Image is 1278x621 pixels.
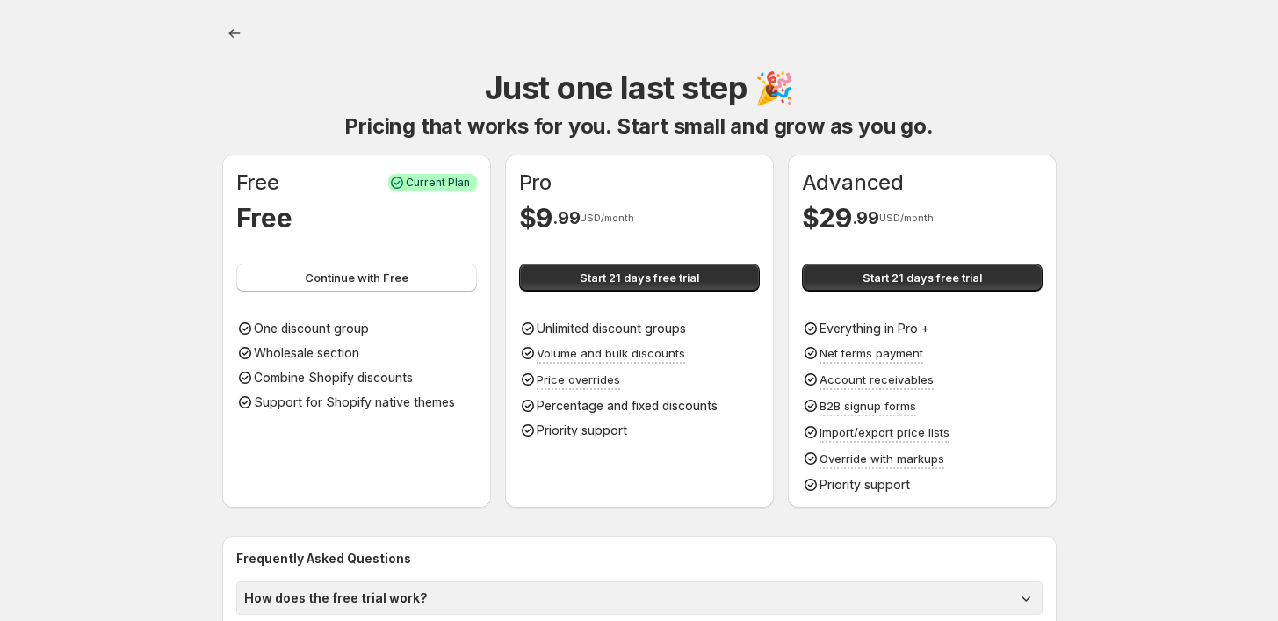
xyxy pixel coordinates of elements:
h1: $ 29 [802,200,852,235]
h1: Free [236,169,279,197]
span: Continue with Free [305,269,408,286]
span: Unlimited discount groups [537,321,686,336]
h1: How does the free trial work? [244,589,428,607]
button: Continue with Free [236,264,477,292]
span: Net terms payment [820,346,923,360]
span: . 99 [552,207,580,228]
span: Priority support [537,422,627,437]
span: Volume and bulk discounts [537,346,685,360]
span: Price overrides [537,372,620,386]
h1: Free [236,200,292,235]
h1: Pricing that works for you. Start small and grow as you go. [344,112,933,141]
p: Support for Shopify native themes [254,394,455,411]
h1: Just one last step 🎉 [485,67,793,109]
p: One discount group [254,320,369,337]
p: Wholesale section [254,344,359,362]
button: Start 21 days free trial [802,264,1043,292]
span: Start 21 days free trial [863,269,982,286]
span: Percentage and fixed discounts [537,398,718,413]
p: Combine Shopify discounts [254,369,413,386]
span: USD/month [879,213,934,223]
span: Account receivables [820,372,934,386]
span: . 99 [852,207,879,228]
span: Start 21 days free trial [580,269,699,286]
h2: Frequently Asked Questions [236,550,1043,567]
button: Start 21 days free trial [519,264,760,292]
span: Everything in Pro + [820,321,929,336]
h1: $ 9 [519,200,552,235]
h1: Pro [519,169,552,197]
span: Current Plan [406,176,470,190]
span: USD/month [580,213,634,223]
h1: Advanced [802,169,904,197]
span: Priority support [820,477,910,492]
span: Override with markups [820,451,944,466]
span: Import/export price lists [820,425,949,439]
span: B2B signup forms [820,399,916,413]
